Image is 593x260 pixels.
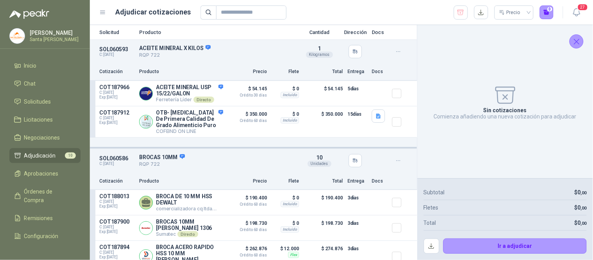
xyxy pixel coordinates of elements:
[9,166,81,181] a: Aprobaciones
[30,30,79,36] p: [PERSON_NAME]
[228,84,267,97] p: $ 54.145
[193,97,214,103] div: Directo
[272,219,299,228] p: $ 0
[99,90,134,95] span: C: [DATE]
[156,219,223,231] p: BROCAS 10MM [PERSON_NAME] 1306
[24,115,53,124] span: Licitaciones
[575,219,587,227] p: $
[140,222,152,235] img: Company Logo
[424,188,445,197] p: Subtotal
[581,190,587,195] span: ,00
[156,128,223,134] p: COFEIND ON LINE
[372,178,387,185] p: Docs
[24,61,37,70] span: Inicio
[228,244,267,257] p: $ 262.876
[9,94,81,109] a: Solicitudes
[348,84,367,93] p: 5 días
[99,230,134,234] span: Exp: [DATE]
[272,68,299,75] p: Flete
[304,84,343,103] p: $ 54.145
[304,193,343,212] p: $ 190.400
[348,219,367,228] p: 3 días
[272,244,299,253] p: $ 12.000
[575,203,587,212] p: $
[99,219,134,225] p: COT187900
[139,68,223,75] p: Producto
[348,244,367,253] p: 3 días
[272,193,299,203] p: $ 0
[304,109,343,134] p: $ 350.000
[9,58,81,73] a: Inicio
[434,113,577,120] p: Comienza añadiendo una nueva cotización para adjudicar
[99,52,134,57] p: C: [DATE]
[156,231,223,237] p: Sumatec
[304,68,343,75] p: Total
[24,214,53,222] span: Remisiones
[99,95,134,100] span: Exp: [DATE]
[540,5,554,20] button: 0
[9,112,81,127] a: Licitaciones
[281,117,299,124] div: Incluido
[177,231,198,237] div: Directo
[9,184,81,208] a: Órdenes de Compra
[581,221,587,226] span: ,00
[140,87,152,100] img: Company Logo
[139,161,295,168] p: RQP 722
[99,255,134,260] span: Exp: [DATE]
[99,109,134,116] p: COT187912
[99,250,134,255] span: C: [DATE]
[575,188,587,197] p: $
[65,152,76,159] span: 10
[24,232,59,240] span: Configuración
[9,211,81,226] a: Remisiones
[577,4,588,11] span: 27
[304,178,343,185] p: Total
[304,219,343,237] p: $ 198.730
[99,68,134,75] p: Cotización
[570,5,584,20] button: 27
[99,199,134,204] span: C: [DATE]
[228,109,267,123] p: $ 350.000
[99,193,134,199] p: COT188013
[272,178,299,185] p: Flete
[272,109,299,119] p: $ 0
[424,203,439,212] p: Fletes
[99,46,134,52] p: SOL060593
[484,107,527,113] p: Sin cotizaciones
[24,169,59,178] span: Aprobaciones
[99,225,134,230] span: C: [DATE]
[228,68,267,75] p: Precio
[9,9,49,19] img: Logo peakr
[316,154,322,161] span: 10
[570,34,584,48] button: Cerrar
[228,178,267,185] p: Precio
[578,220,587,226] span: 0
[288,252,299,258] div: Flex
[24,187,73,204] span: Órdenes de Compra
[139,52,295,59] p: RQP 722
[156,193,223,206] p: BROCA DE 10 MM HSS DEWALT
[318,45,321,52] span: 1
[99,116,134,120] span: C: [DATE]
[99,84,134,90] p: COT187966
[140,115,152,128] img: Company Logo
[348,193,367,203] p: 3 días
[424,219,436,227] p: Total
[156,206,223,212] p: comercializadora cq ltda
[372,30,387,35] p: Docs
[10,29,25,43] img: Company Logo
[9,130,81,145] a: Negociaciones
[228,203,267,206] span: Crédito 60 días
[156,97,223,103] p: Ferretería Líder
[99,204,134,209] span: Exp: [DATE]
[300,30,339,35] p: Cantidad
[348,68,367,75] p: Entrega
[228,253,267,257] span: Crédito 60 días
[499,7,522,18] div: Precio
[272,84,299,93] p: $ 0
[139,45,295,52] p: ACEITE MINERAL X KILOS
[281,201,299,207] div: Incluido
[9,76,81,91] a: Chat
[348,109,367,119] p: 15 días
[24,151,56,160] span: Adjudicación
